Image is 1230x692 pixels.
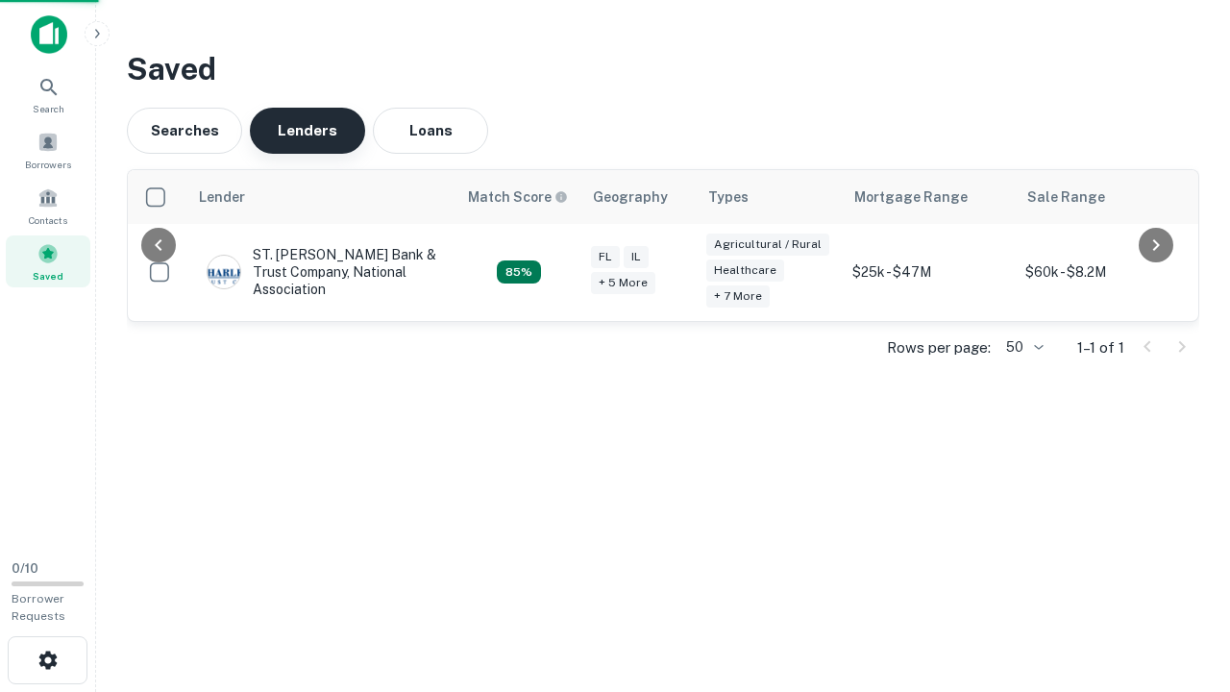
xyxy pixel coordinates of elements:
[29,212,67,228] span: Contacts
[624,246,649,268] div: IL
[843,224,1016,321] td: $25k - $47M
[33,101,64,116] span: Search
[706,259,784,282] div: Healthcare
[593,185,668,209] div: Geography
[468,186,568,208] div: Capitalize uses an advanced AI algorithm to match your search with the best lender. The match sco...
[31,15,67,54] img: capitalize-icon.png
[1027,185,1105,209] div: Sale Range
[468,186,564,208] h6: Match Score
[199,185,245,209] div: Lender
[33,268,63,284] span: Saved
[25,157,71,172] span: Borrowers
[12,561,38,576] span: 0 / 10
[708,185,749,209] div: Types
[1134,538,1230,630] iframe: Chat Widget
[373,108,488,154] button: Loans
[6,235,90,287] a: Saved
[456,170,581,224] th: Capitalize uses an advanced AI algorithm to match your search with the best lender. The match sco...
[998,334,1046,361] div: 50
[843,170,1016,224] th: Mortgage Range
[887,336,991,359] p: Rows per page:
[497,260,541,284] div: Capitalize uses an advanced AI algorithm to match your search with the best lender. The match sco...
[1016,170,1189,224] th: Sale Range
[706,285,770,308] div: + 7 more
[706,234,829,256] div: Agricultural / Rural
[591,272,655,294] div: + 5 more
[591,246,620,268] div: FL
[250,108,365,154] button: Lenders
[1077,336,1124,359] p: 1–1 of 1
[127,46,1199,92] h3: Saved
[12,592,65,623] span: Borrower Requests
[1016,224,1189,321] td: $60k - $8.2M
[6,124,90,176] a: Borrowers
[581,170,697,224] th: Geography
[207,246,437,299] div: ST. [PERSON_NAME] Bank & Trust Company, National Association
[854,185,968,209] div: Mortgage Range
[187,170,456,224] th: Lender
[127,108,242,154] button: Searches
[6,180,90,232] a: Contacts
[208,256,240,288] img: picture
[6,68,90,120] a: Search
[697,170,843,224] th: Types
